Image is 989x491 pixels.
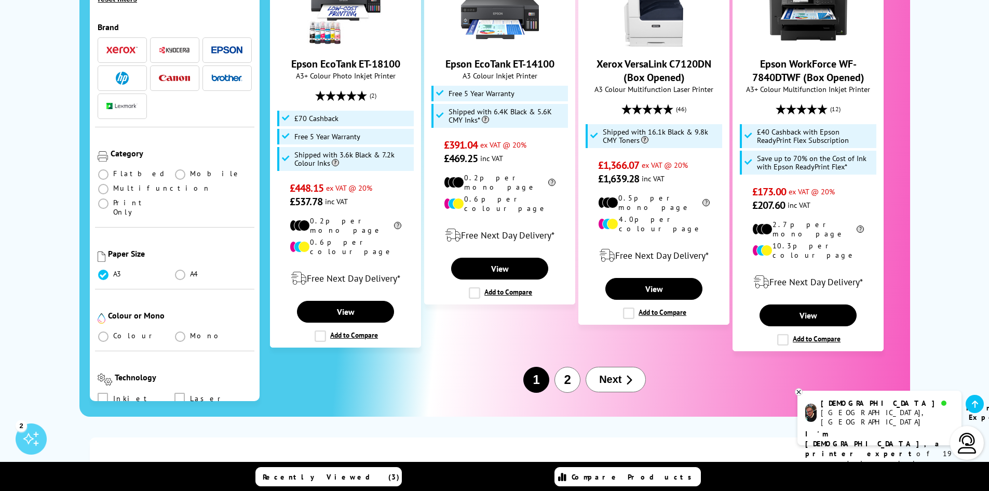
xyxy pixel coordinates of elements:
a: Xerox VersaLink C7120DN (Box Opened) [615,38,693,49]
div: modal_delivery [276,264,415,293]
li: 0.2p per mono page [290,216,401,235]
span: Free 5 Year Warranty [294,132,360,141]
img: Kyocera [159,46,190,54]
label: Add to Compare [623,308,686,319]
div: Paper Size [108,248,252,259]
span: Flatbed [113,169,168,178]
span: Free 5 Year Warranty [449,89,514,98]
span: inc VAT [325,196,348,206]
span: £391.04 [444,138,478,152]
li: 2.7p per mono page [752,220,864,238]
img: chris-livechat.png [805,404,817,422]
a: Epson EcoTank ET-18100 [307,38,385,49]
span: (12) [830,99,841,119]
div: 2 [16,420,27,431]
span: ex VAT @ 20% [326,183,372,193]
img: Lexmark [106,103,138,109]
label: Add to Compare [315,330,378,342]
img: user-headset-light.svg [957,433,978,454]
a: View [297,301,394,323]
a: Epson EcoTank ET-14100 [445,57,554,71]
div: Colour or Mono [108,310,252,321]
li: 0.6p per colour page [444,194,556,213]
span: Colour [113,331,156,340]
span: A4 [190,269,199,278]
a: Epson WorkForce WF-7840DTWF (Box Opened) [752,57,864,84]
span: Next [599,374,621,386]
img: Canon [159,75,190,82]
span: £448.15 [290,181,323,195]
div: [GEOGRAPHIC_DATA], [GEOGRAPHIC_DATA] [821,408,953,427]
span: £469.25 [444,152,478,165]
img: Technology [98,374,113,386]
button: Epson [208,43,246,57]
span: £537.78 [290,195,322,208]
button: Brother [208,71,246,85]
img: Epson [211,46,242,54]
span: inc VAT [480,153,503,163]
li: 0.5p per mono page [598,193,710,212]
img: Xerox [106,46,138,54]
span: £1,366.07 [598,158,639,172]
div: Brand [98,22,252,32]
button: 2 [554,367,580,393]
div: [DEMOGRAPHIC_DATA] [821,399,953,408]
li: 0.6p per colour page [290,237,401,256]
span: ex VAT @ 20% [642,160,688,170]
span: Laser [190,393,225,404]
span: £70 Cashback [294,114,338,123]
li: 10.3p per colour page [752,241,864,260]
button: Canon [156,71,193,85]
b: I'm [DEMOGRAPHIC_DATA], a printer expert [805,429,942,458]
img: Colour or Mono [98,313,105,324]
span: Mono [190,331,224,340]
span: A3 Colour Multifunction Laser Printer [584,84,724,94]
span: Save up to 70% on the Cost of Ink with Epson ReadyPrint Flex* [757,154,874,171]
span: Compare Products [572,472,697,482]
span: A3 Colour Inkjet Printer [430,71,570,81]
div: modal_delivery [584,241,724,270]
span: inc VAT [642,174,665,183]
a: Epson EcoTank ET-14100 [461,38,539,49]
span: ex VAT @ 20% [480,140,526,150]
button: Kyocera [156,43,193,57]
span: A3+ Colour Photo Inkjet Printer [276,71,415,81]
a: Compare Products [554,467,701,486]
button: Lexmark [103,99,141,113]
li: 0.2p per mono page [444,173,556,192]
span: Shipped with 16.1k Black & 9.8k CMY Toners [603,128,720,144]
div: modal_delivery [430,221,570,250]
span: (2) [370,86,376,105]
label: Add to Compare [777,334,841,346]
button: Xerox [103,43,141,57]
img: Category [98,151,108,162]
a: View [760,304,856,326]
span: A3 [113,269,123,278]
span: Shipped with 3.6k Black & 7.2k Colour Inks [294,151,412,167]
div: Technology [115,372,252,382]
span: Shipped with 6.4K Black & 5.6K CMY Inks* [449,108,566,124]
a: Epson EcoTank ET-18100 [291,57,400,71]
label: Add to Compare [469,287,532,299]
span: A3+ Colour Multifunction Inkjet Printer [738,84,878,94]
button: Next [586,367,646,392]
span: Inkjet [113,393,152,404]
span: Mobile [190,169,241,178]
img: Brother [211,74,242,82]
div: modal_delivery [738,268,878,297]
span: ex VAT @ 20% [789,187,835,196]
span: Multifunction [113,183,211,193]
li: 4.0p per colour page [598,215,710,233]
img: Paper Size [98,251,105,262]
a: View [605,278,702,300]
img: HP [116,72,129,85]
span: inc VAT [788,200,810,210]
p: of 19 years! I can help you choose the right product [805,429,954,488]
span: (46) [676,99,686,119]
div: Category [111,148,252,158]
span: £207.60 [752,198,785,212]
span: Print Only [113,198,175,217]
a: View [451,258,548,280]
span: Recently Viewed (3) [263,472,400,482]
a: Epson WorkForce WF-7840DTWF (Box Opened) [769,38,847,49]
